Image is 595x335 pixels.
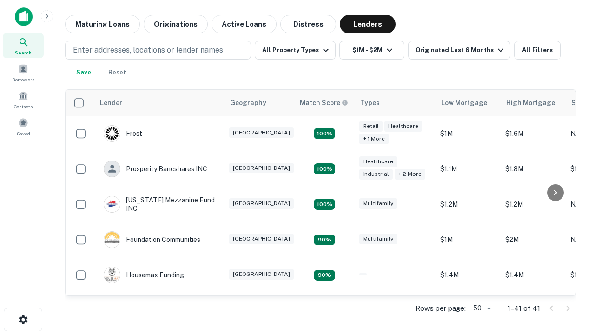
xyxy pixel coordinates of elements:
[3,114,44,139] a: Saved
[104,231,200,248] div: Foundation Communities
[359,169,393,180] div: Industrial
[314,234,335,246] div: Matching Properties: 4, hasApolloMatch: undefined
[436,222,501,257] td: $1M
[104,161,207,177] div: Prosperity Bancshares INC
[514,41,561,60] button: All Filters
[229,198,294,209] div: [GEOGRAPHIC_DATA]
[360,97,380,108] div: Types
[65,41,251,60] button: Enter addresses, locations or lender names
[100,97,122,108] div: Lender
[12,76,34,83] span: Borrowers
[508,303,540,314] p: 1–41 of 41
[506,97,555,108] div: High Mortgage
[416,45,506,56] div: Originated Last 6 Months
[102,63,132,82] button: Reset
[69,63,99,82] button: Save your search to get updates of matches that match your search criteria.
[104,232,120,248] img: picture
[65,15,140,33] button: Maturing Loans
[104,267,184,283] div: Housemax Funding
[17,130,30,137] span: Saved
[416,303,466,314] p: Rows per page:
[314,128,335,139] div: Matching Properties: 5, hasApolloMatch: undefined
[15,49,32,56] span: Search
[384,121,422,132] div: Healthcare
[73,45,223,56] p: Enter addresses, locations or lender names
[144,15,208,33] button: Originations
[104,196,215,213] div: [US_STATE] Mezzanine Fund INC
[3,87,44,112] a: Contacts
[104,125,142,142] div: Frost
[359,156,397,167] div: Healthcare
[501,116,566,151] td: $1.6M
[359,234,397,244] div: Multifamily
[255,41,336,60] button: All Property Types
[501,257,566,293] td: $1.4M
[501,187,566,222] td: $1.2M
[3,60,44,85] a: Borrowers
[104,267,120,283] img: picture
[15,7,33,26] img: capitalize-icon.png
[104,126,120,141] img: picture
[436,257,501,293] td: $1.4M
[3,33,44,58] a: Search
[104,196,120,212] img: picture
[229,234,294,244] div: [GEOGRAPHIC_DATA]
[212,15,277,33] button: Active Loans
[549,231,595,275] iframe: Chat Widget
[408,41,510,60] button: Originated Last 6 Months
[314,199,335,210] div: Matching Properties: 5, hasApolloMatch: undefined
[359,134,389,144] div: + 1 more
[314,270,335,281] div: Matching Properties: 4, hasApolloMatch: undefined
[359,198,397,209] div: Multifamily
[436,90,501,116] th: Low Mortgage
[436,187,501,222] td: $1.2M
[14,103,33,110] span: Contacts
[436,151,501,187] td: $1.1M
[436,116,501,151] td: $1M
[501,90,566,116] th: High Mortgage
[501,151,566,187] td: $1.8M
[229,163,294,174] div: [GEOGRAPHIC_DATA]
[395,169,425,180] div: + 2 more
[294,90,355,116] th: Capitalize uses an advanced AI algorithm to match your search with the best lender. The match sco...
[340,15,396,33] button: Lenders
[94,90,225,116] th: Lender
[339,41,404,60] button: $1M - $2M
[355,90,436,116] th: Types
[359,121,383,132] div: Retail
[501,293,566,328] td: $1.6M
[501,222,566,257] td: $2M
[300,98,348,108] div: Capitalize uses an advanced AI algorithm to match your search with the best lender. The match sco...
[314,163,335,174] div: Matching Properties: 8, hasApolloMatch: undefined
[225,90,294,116] th: Geography
[230,97,266,108] div: Geography
[229,127,294,138] div: [GEOGRAPHIC_DATA]
[280,15,336,33] button: Distress
[441,97,487,108] div: Low Mortgage
[229,269,294,280] div: [GEOGRAPHIC_DATA]
[436,293,501,328] td: $1.4M
[300,98,346,108] h6: Match Score
[469,301,493,315] div: 50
